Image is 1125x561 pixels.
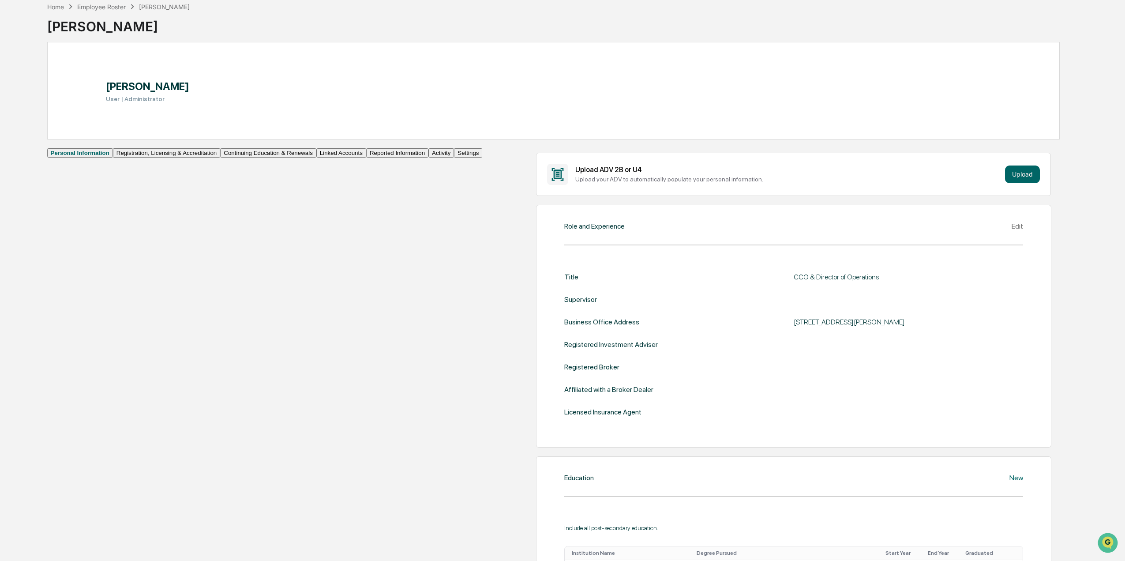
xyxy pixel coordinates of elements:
[9,174,16,181] div: 🔎
[965,550,1004,556] div: Toggle SortBy
[150,70,161,81] button: Start new chat
[9,68,25,83] img: 1746055101610-c473b297-6a78-478c-a979-82029cc54cd1
[9,158,16,165] div: 🖐️
[77,3,126,11] div: Employee Roster
[697,550,878,556] div: Toggle SortBy
[27,120,71,127] span: [PERSON_NAME]
[106,95,189,102] h3: User | Administrator
[564,385,653,394] div: Affiliated with a Broker Dealer
[73,157,109,166] span: Attestations
[316,148,366,158] button: Linked Accounts
[9,98,59,105] div: Past conversations
[30,76,112,83] div: We're available if you need us!
[1014,550,1019,556] div: Toggle SortBy
[47,148,483,158] div: secondary tabs example
[60,153,113,169] a: 🗄️Attestations
[928,550,958,556] div: Toggle SortBy
[18,120,25,128] img: 1746055101610-c473b297-6a78-478c-a979-82029cc54cd1
[78,120,96,127] span: [DATE]
[564,273,578,281] div: Title
[564,295,597,304] div: Supervisor
[564,318,639,326] div: Business Office Address
[62,195,107,202] a: Powered byPylon
[572,550,689,556] div: Toggle SortBy
[575,166,1001,174] div: Upload ADV 2B or U4
[564,363,619,371] div: Registered Broker
[564,340,658,349] div: Registered Investment Adviser
[794,318,1014,326] div: [STREET_ADDRESS][PERSON_NAME]
[564,408,641,416] div: Licensed Insurance Agent
[575,176,1001,183] div: Upload your ADV to automatically populate your personal information.
[73,120,76,127] span: •
[9,19,161,33] p: How can we help?
[564,524,1023,531] div: Include all post-secondary education.
[5,153,60,169] a: 🖐️Preclearance
[366,148,428,158] button: Reported Information
[564,474,594,482] div: Education
[454,148,482,158] button: Settings
[47,3,64,11] div: Home
[30,68,145,76] div: Start new chat
[9,112,23,126] img: Cameron Burns
[885,550,921,556] div: Toggle SortBy
[1097,532,1121,556] iframe: Open customer support
[64,158,71,165] div: 🗄️
[18,157,57,166] span: Preclearance
[1005,166,1040,183] button: Upload
[1009,474,1023,482] div: New
[1012,222,1023,230] div: Edit
[113,148,220,158] button: Registration, Licensing & Accreditation
[794,273,1014,281] div: CCO & Director of Operations
[428,148,454,158] button: Activity
[47,148,113,158] button: Personal Information
[5,170,59,186] a: 🔎Data Lookup
[106,80,189,93] h1: [PERSON_NAME]
[88,195,107,202] span: Pylon
[220,148,316,158] button: Continuing Education & Renewals
[139,3,190,11] div: [PERSON_NAME]
[18,173,56,182] span: Data Lookup
[137,96,161,107] button: See all
[564,222,625,230] div: Role and Experience
[47,11,190,34] div: [PERSON_NAME]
